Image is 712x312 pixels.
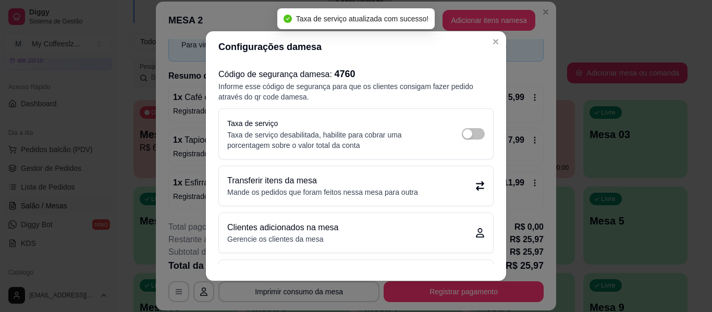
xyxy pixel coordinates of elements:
span: 4760 [334,69,355,79]
p: Taxa de serviço desabilitada, habilite para cobrar uma porcentagem sobre o valor total da conta [227,130,441,151]
button: Close [487,33,504,50]
p: Clientes adicionados na mesa [227,221,338,234]
header: Configurações da mesa [206,31,506,63]
label: Taxa de serviço [227,119,278,128]
p: Mande os pedidos que foram feitos nessa mesa para outra [227,187,418,197]
p: Informe esse código de segurança para que os clientes consigam fazer pedido através do qr code da... [218,81,494,102]
span: check-circle [284,15,292,23]
span: Taxa de serviço atualizada com sucesso! [296,15,428,23]
p: Transferir itens da mesa [227,174,418,187]
h2: Código de segurança da mesa : [218,67,494,81]
p: Gerencie os clientes da mesa [227,234,338,244]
